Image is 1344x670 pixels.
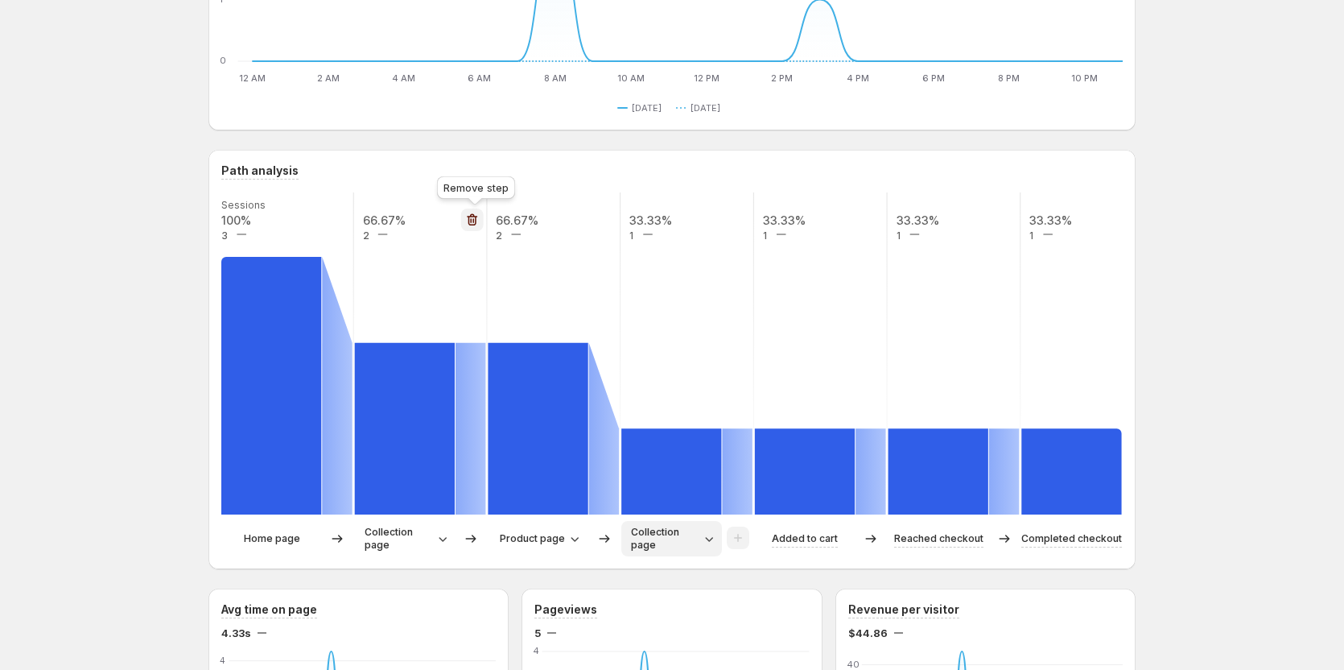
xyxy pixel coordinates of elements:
[847,72,869,84] text: 4 PM
[629,230,633,242] text: 1
[363,213,406,227] text: 66.67%
[691,101,720,114] span: [DATE]
[355,521,456,556] button: Collection page
[1029,230,1033,242] text: 1
[676,98,727,118] button: [DATE]
[847,659,860,670] text: 40
[221,199,266,211] text: Sessions
[500,532,565,545] span: Product page
[533,645,539,656] text: 4
[1021,428,1121,515] path: Completed checkout: 1
[771,72,793,84] text: 2 PM
[888,428,988,515] path: Reached checkout: 1
[392,72,415,84] text: 4 AM
[632,101,662,114] span: [DATE]
[617,72,645,84] text: 10 AM
[363,230,369,242] text: 2
[897,213,939,227] text: 33.33%
[496,213,538,227] text: 66.67%
[1071,72,1098,84] text: 10 PM
[763,213,806,227] text: 33.33%
[221,163,299,179] h3: Path analysis
[631,526,699,552] span: Collection page
[694,72,719,84] text: 12 PM
[897,230,901,242] text: 1
[534,602,597,618] h3: Pageviews
[365,526,433,552] span: Collection page
[220,55,226,66] text: 0
[772,531,838,547] p: Added to cart
[496,230,502,242] text: 2
[490,527,587,550] button: Product page
[468,72,491,84] text: 6 AM
[894,531,983,547] p: Reached checkout
[221,213,251,227] text: 100%
[1021,531,1122,547] p: Completed checkout
[221,230,228,242] text: 3
[621,521,722,556] button: Collection page
[617,98,668,118] button: [DATE]
[317,72,340,84] text: 2 AM
[848,625,888,641] span: $44.86
[629,213,672,227] text: 33.33%
[848,602,959,618] h3: Revenue per visitor
[544,72,567,84] text: 8 AM
[621,428,721,515] path: Collection page-ca3ea12e322e47a6: 1
[534,625,541,641] span: 5
[763,230,767,242] text: 1
[239,72,266,84] text: 12 AM
[221,602,317,618] h3: Avg time on page
[922,72,945,84] text: 6 PM
[221,625,251,641] span: 4.33s
[220,655,226,666] text: 4
[1029,213,1072,227] text: 33.33%
[998,72,1020,84] text: 8 PM
[755,428,855,515] path: Added to cart: 1
[244,531,300,547] p: Home page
